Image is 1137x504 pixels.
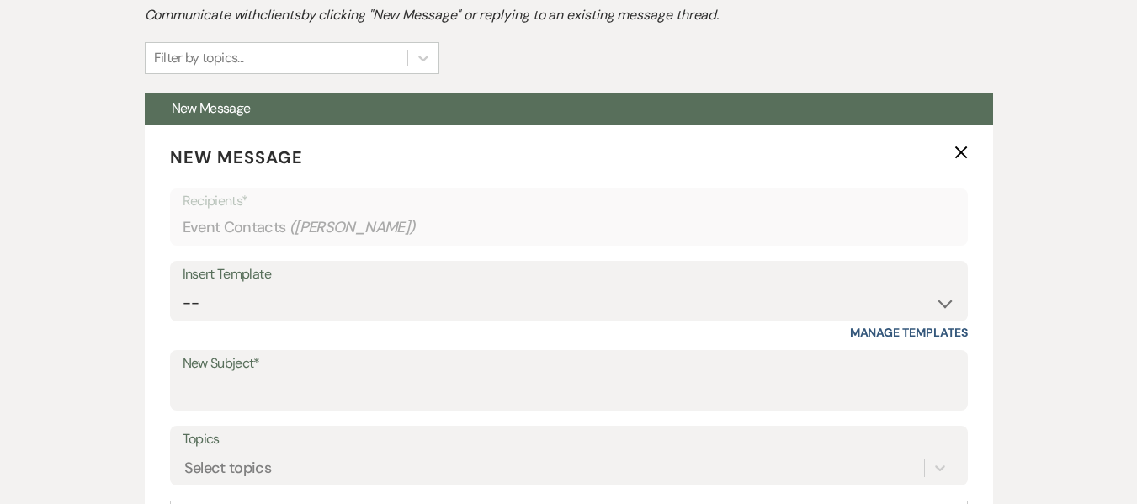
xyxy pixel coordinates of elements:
label: Topics [183,427,955,452]
span: ( [PERSON_NAME] ) [290,216,416,239]
span: New Message [172,99,251,117]
div: Select topics [184,456,272,479]
div: Event Contacts [183,211,955,244]
p: Recipients* [183,190,955,212]
div: Insert Template [183,263,955,287]
span: New Message [170,146,303,168]
div: Filter by topics... [154,48,244,68]
h2: Communicate with clients by clicking "New Message" or replying to an existing message thread. [145,5,993,25]
a: Manage Templates [850,325,968,340]
label: New Subject* [183,352,955,376]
